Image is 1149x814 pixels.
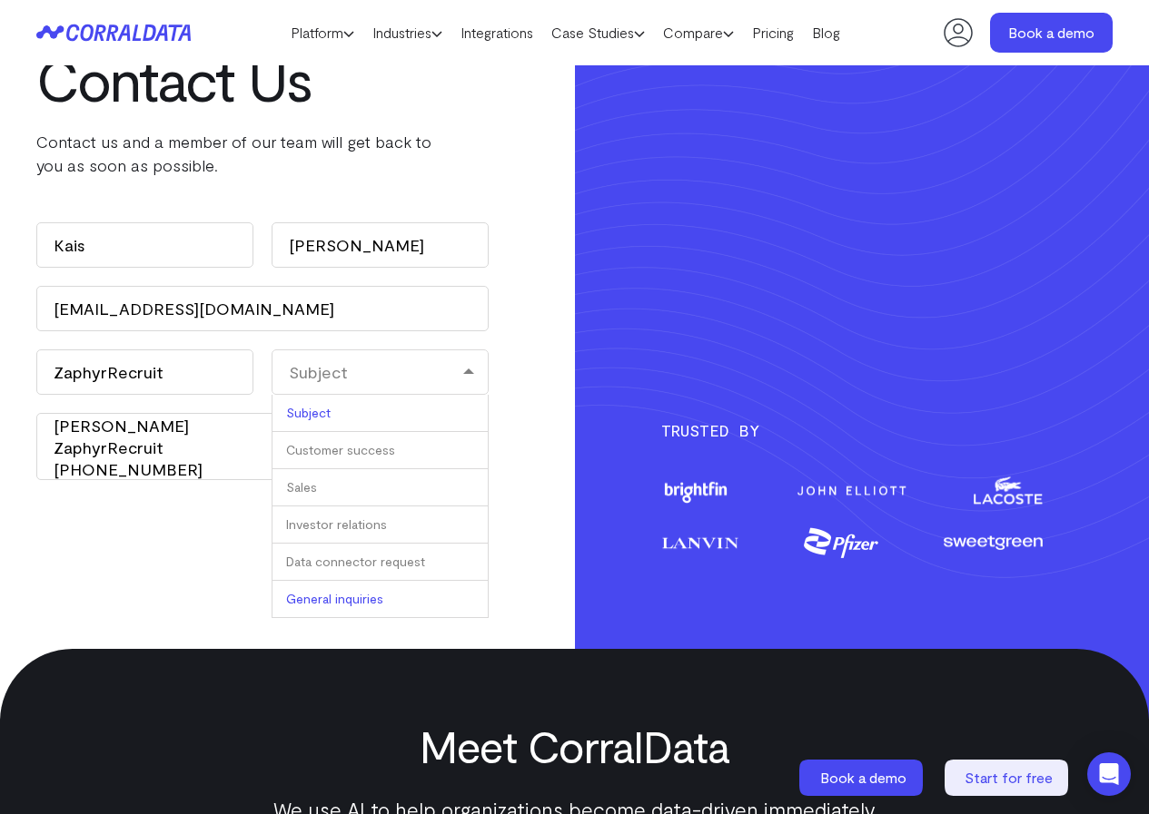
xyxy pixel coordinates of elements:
[945,760,1072,796] a: Start for free
[803,19,849,46] a: Blog
[272,506,489,544] li: Investor relations
[363,19,451,46] a: Industries
[36,286,489,331] input: Work Email
[990,13,1113,53] a: Book a demo
[272,395,489,432] li: Subject
[654,19,743,46] a: Compare
[36,130,489,177] p: Contact us and a member of our team will get back to you as soon as possible.
[272,581,489,618] li: General inquiries
[272,469,489,506] li: Sales
[743,19,803,46] a: Pricing
[272,349,489,395] div: Subject
[542,19,654,46] a: Case Studies
[451,19,542,46] a: Integrations
[661,417,1114,443] h3: Trusted By
[36,46,489,112] h1: Contact Us
[1087,752,1131,796] div: Open Intercom Messenger
[36,349,253,395] input: Company Name
[820,769,906,786] span: Book a demo
[282,19,363,46] a: Platform
[272,222,489,268] input: Last Name
[203,721,947,770] h2: Meet CorralData
[799,760,926,796] a: Book a demo
[272,544,489,581] li: Data connector request
[36,222,253,268] input: First name
[965,769,1053,786] span: Start for free
[272,432,489,469] li: Customer success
